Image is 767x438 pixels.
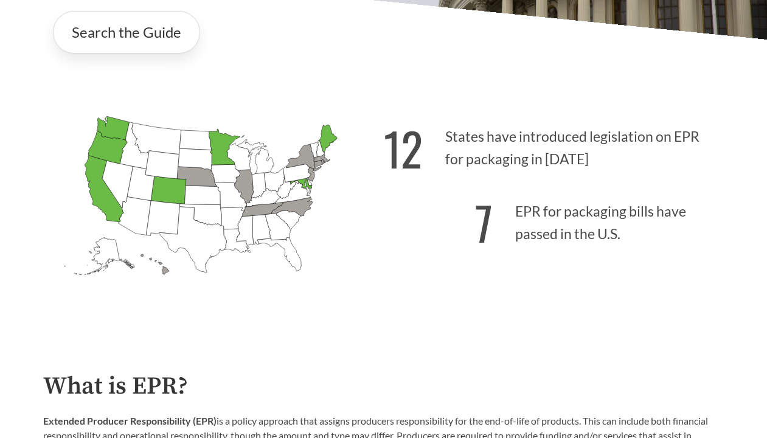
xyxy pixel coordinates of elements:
strong: 7 [475,189,493,256]
p: EPR for packaging bills have passed in the U.S. [384,182,724,257]
strong: Extended Producer Responsibility (EPR) [43,415,217,426]
strong: 12 [384,114,423,182]
h2: What is EPR? [43,373,724,400]
a: Search the Guide [53,11,200,54]
p: States have introduced legislation on EPR for packaging in [DATE] [384,107,724,182]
